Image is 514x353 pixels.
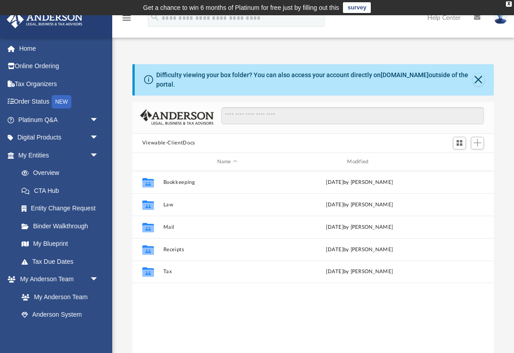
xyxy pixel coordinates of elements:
span: arrow_drop_down [90,111,108,129]
div: Get a chance to win 6 months of Platinum for free just by filling out this [143,2,339,13]
div: Difficulty viewing your box folder? You can also access your account directly on outside of the p... [156,70,473,89]
div: Modified [295,158,423,166]
a: [DOMAIN_NAME] [381,71,429,78]
button: Law [163,202,291,208]
a: Binder Walkthrough [13,217,112,235]
button: Viewable-ClientDocs [142,139,195,147]
a: Tax Due Dates [13,253,112,270]
div: NEW [52,95,71,109]
a: My Blueprint [13,235,108,253]
a: My Anderson Teamarrow_drop_down [6,270,108,288]
span: arrow_drop_down [90,146,108,165]
div: [DATE] by [PERSON_NAME] [295,201,424,209]
a: My Anderson Team [13,288,103,306]
button: Switch to Grid View [453,137,466,149]
a: Overview [13,164,112,182]
a: Order StatusNEW [6,93,112,111]
a: CTA Hub [13,182,112,200]
span: arrow_drop_down [90,129,108,147]
div: id [136,158,159,166]
input: Search files and folders [221,107,484,124]
img: Anderson Advisors Platinum Portal [4,11,85,28]
img: User Pic [494,11,507,24]
button: Bookkeeping [163,179,291,185]
a: Tax Organizers [6,75,112,93]
i: menu [121,13,132,23]
a: Digital Productsarrow_drop_down [6,129,112,147]
a: Home [6,39,112,57]
button: Tax [163,269,291,275]
a: Platinum Q&Aarrow_drop_down [6,111,112,129]
button: Close [473,74,485,86]
div: [DATE] by [PERSON_NAME] [295,268,424,276]
a: Online Ordering [6,57,112,75]
button: Receipts [163,247,291,253]
a: Entity Change Request [13,200,112,218]
i: search [150,12,160,22]
button: Mail [163,224,291,230]
div: [DATE] by [PERSON_NAME] [295,246,424,254]
button: Add [471,137,484,149]
div: close [506,1,512,7]
div: Name [163,158,291,166]
span: arrow_drop_down [90,270,108,289]
div: [DATE] by [PERSON_NAME] [295,179,424,187]
a: survey [343,2,371,13]
a: My Entitiesarrow_drop_down [6,146,112,164]
div: [DATE] by [PERSON_NAME] [295,223,424,231]
a: menu [121,17,132,23]
div: id [427,158,490,166]
a: Anderson System [13,306,108,324]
